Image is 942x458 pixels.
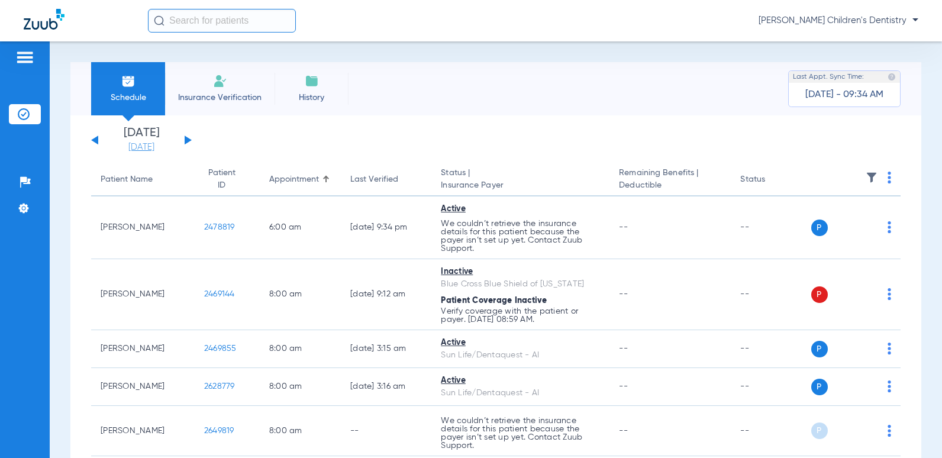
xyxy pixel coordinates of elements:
[260,259,341,330] td: 8:00 AM
[341,196,431,259] td: [DATE] 9:34 PM
[121,74,136,88] img: Schedule
[731,259,811,330] td: --
[148,9,296,33] input: Search for patients
[441,266,600,278] div: Inactive
[204,167,240,192] div: Patient ID
[619,382,628,391] span: --
[204,223,235,231] span: 2478819
[204,427,234,435] span: 2649819
[269,173,331,186] div: Appointment
[441,349,600,362] div: Sun Life/Dentaquest - AI
[441,179,600,192] span: Insurance Payer
[731,163,811,196] th: Status
[204,382,235,391] span: 2628779
[260,406,341,456] td: 8:00 AM
[883,401,942,458] iframe: Chat Widget
[213,74,227,88] img: Manual Insurance Verification
[91,196,195,259] td: [PERSON_NAME]
[441,417,600,450] p: We couldn’t retrieve the insurance details for this patient because the payer isn’t set up yet. C...
[441,387,600,399] div: Sun Life/Dentaquest - AI
[204,167,250,192] div: Patient ID
[269,173,319,186] div: Appointment
[283,92,340,104] span: History
[341,259,431,330] td: [DATE] 9:12 AM
[619,223,628,231] span: --
[24,9,64,30] img: Zuub Logo
[341,368,431,406] td: [DATE] 3:16 AM
[811,422,828,439] span: P
[731,406,811,456] td: --
[811,286,828,303] span: P
[204,290,235,298] span: 2469144
[204,344,237,353] span: 2469855
[154,15,164,26] img: Search Icon
[441,337,600,349] div: Active
[441,375,600,387] div: Active
[260,196,341,259] td: 6:00 AM
[15,50,34,64] img: hamburger-icon
[888,221,891,233] img: group-dot-blue.svg
[609,163,731,196] th: Remaining Benefits |
[350,173,422,186] div: Last Verified
[619,290,628,298] span: --
[793,71,864,83] span: Last Appt. Sync Time:
[91,259,195,330] td: [PERSON_NAME]
[811,341,828,357] span: P
[260,330,341,368] td: 8:00 AM
[91,330,195,368] td: [PERSON_NAME]
[341,406,431,456] td: --
[888,288,891,300] img: group-dot-blue.svg
[441,296,547,305] span: Patient Coverage Inactive
[888,380,891,392] img: group-dot-blue.svg
[759,15,918,27] span: [PERSON_NAME] Children's Dentistry
[350,173,398,186] div: Last Verified
[811,220,828,236] span: P
[431,163,609,196] th: Status |
[441,203,600,215] div: Active
[441,220,600,253] p: We couldn’t retrieve the insurance details for this patient because the payer isn’t set up yet. C...
[305,74,319,88] img: History
[106,141,177,153] a: [DATE]
[866,172,878,183] img: filter.svg
[731,330,811,368] td: --
[101,173,185,186] div: Patient Name
[106,127,177,153] li: [DATE]
[619,427,628,435] span: --
[888,172,891,183] img: group-dot-blue.svg
[731,196,811,259] td: --
[441,278,600,291] div: Blue Cross Blue Shield of [US_STATE]
[888,343,891,354] img: group-dot-blue.svg
[174,92,266,104] span: Insurance Verification
[619,179,721,192] span: Deductible
[341,330,431,368] td: [DATE] 3:15 AM
[91,406,195,456] td: [PERSON_NAME]
[811,379,828,395] span: P
[619,344,628,353] span: --
[260,368,341,406] td: 8:00 AM
[100,92,156,104] span: Schedule
[731,368,811,406] td: --
[91,368,195,406] td: [PERSON_NAME]
[805,89,883,101] span: [DATE] - 09:34 AM
[441,307,600,324] p: Verify coverage with the patient or payer. [DATE] 08:59 AM.
[888,73,896,81] img: last sync help info
[101,173,153,186] div: Patient Name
